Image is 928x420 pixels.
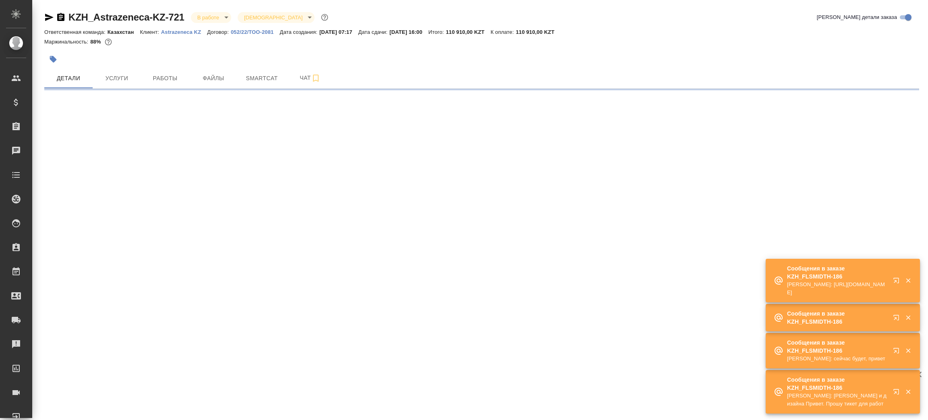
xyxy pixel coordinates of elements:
p: 110 910,00 KZT [516,29,561,35]
a: KZH_Astrazeneca-KZ-721 [68,12,184,23]
p: Дата сдачи: [358,29,389,35]
p: 110 910,00 KZT [446,29,491,35]
span: Smartcat [242,73,281,83]
p: [DATE] 16:00 [389,29,429,35]
p: Сообщения в заказе KZH_FLSMIDTH-186 [787,264,888,281]
a: 052/22/ТОО-2081 [231,28,280,35]
span: Детали [49,73,88,83]
button: Открыть в новой вкладке [888,384,907,403]
p: Сообщения в заказе KZH_FLSMIDTH-186 [787,310,888,326]
p: Итого: [429,29,446,35]
p: К оплате: [491,29,516,35]
p: Дата создания: [280,29,319,35]
p: Маржинальность: [44,39,90,45]
span: [PERSON_NAME] детали заказа [817,13,897,21]
p: Сообщения в заказе KZH_FLSMIDTH-186 [787,339,888,355]
p: Договор: [207,29,231,35]
p: [PERSON_NAME]: [PERSON_NAME] и дизайна Привет. Прошу тикет для работ [787,392,888,408]
p: 88% [90,39,103,45]
p: Клиент: [140,29,161,35]
p: [PERSON_NAME]: [URL][DOMAIN_NAME] [787,281,888,297]
button: Открыть в новой вкладке [888,310,907,329]
button: [DEMOGRAPHIC_DATA] [242,14,305,21]
button: Закрыть [900,277,916,284]
button: Закрыть [900,388,916,395]
button: Открыть в новой вкладке [888,272,907,292]
button: Скопировать ссылку для ЯМессенджера [44,12,54,22]
a: Astrazeneca KZ [161,28,207,35]
span: Работы [146,73,184,83]
button: Добавить тэг [44,50,62,68]
span: Чат [291,73,329,83]
p: Сообщения в заказе KZH_FLSMIDTH-186 [787,376,888,392]
button: 1803.31 RUB; 0.00 KZT; [103,37,114,47]
p: 052/22/ТОО-2081 [231,29,280,35]
button: Доп статусы указывают на важность/срочность заказа [319,12,330,23]
button: Закрыть [900,314,916,321]
button: Скопировать ссылку [56,12,66,22]
p: Ответственная команда: [44,29,108,35]
p: Astrazeneca KZ [161,29,207,35]
p: Казахстан [108,29,140,35]
p: [DATE] 07:17 [319,29,358,35]
button: Открыть в новой вкладке [888,343,907,362]
span: Файлы [194,73,233,83]
div: В работе [238,12,315,23]
svg: Подписаться [311,73,321,83]
div: В работе [191,12,231,23]
button: В работе [195,14,222,21]
button: Закрыть [900,347,916,354]
p: [PERSON_NAME]: сейчас будет, привет [787,355,888,363]
span: Услуги [97,73,136,83]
